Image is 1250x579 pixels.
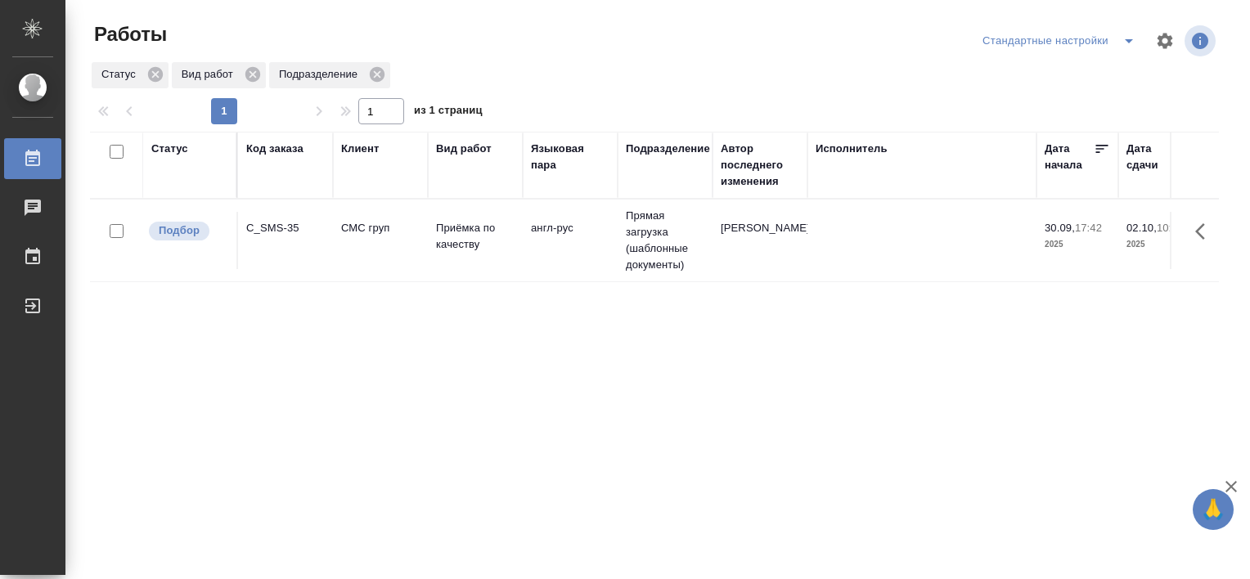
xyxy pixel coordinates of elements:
td: [PERSON_NAME] [713,212,807,269]
div: Статус [151,141,188,157]
span: 🙏 [1199,492,1227,527]
div: Дата начала [1045,141,1094,173]
div: C_SMS-35 [246,220,325,236]
p: 2025 [1126,236,1192,253]
span: Посмотреть информацию [1185,25,1219,56]
p: Подразделение [279,66,363,83]
div: Код заказа [246,141,304,157]
div: Автор последнего изменения [721,141,799,190]
td: англ-рус [523,212,618,269]
span: Работы [90,21,167,47]
div: Исполнитель [816,141,888,157]
div: split button [978,28,1145,54]
p: 10:00 [1157,222,1184,234]
button: Здесь прячутся важные кнопки [1185,212,1225,251]
span: из 1 страниц [414,101,483,124]
div: Подразделение [626,141,710,157]
div: Можно подбирать исполнителей [147,220,228,242]
p: 17:42 [1075,222,1102,234]
p: 2025 [1045,236,1110,253]
p: Подбор [159,222,200,239]
div: Вид работ [172,62,266,88]
p: 02.10, [1126,222,1157,234]
div: Дата сдачи [1126,141,1176,173]
p: Приёмка по качеству [436,220,515,253]
div: Клиент [341,141,379,157]
td: Прямая загрузка (шаблонные документы) [618,200,713,281]
p: Вид работ [182,66,239,83]
div: Вид работ [436,141,492,157]
p: СМС груп [341,220,420,236]
div: Подразделение [269,62,390,88]
button: 🙏 [1193,489,1234,530]
span: Настроить таблицу [1145,21,1185,61]
div: Языковая пара [531,141,609,173]
p: 30.09, [1045,222,1075,234]
p: Статус [101,66,142,83]
div: Статус [92,62,169,88]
